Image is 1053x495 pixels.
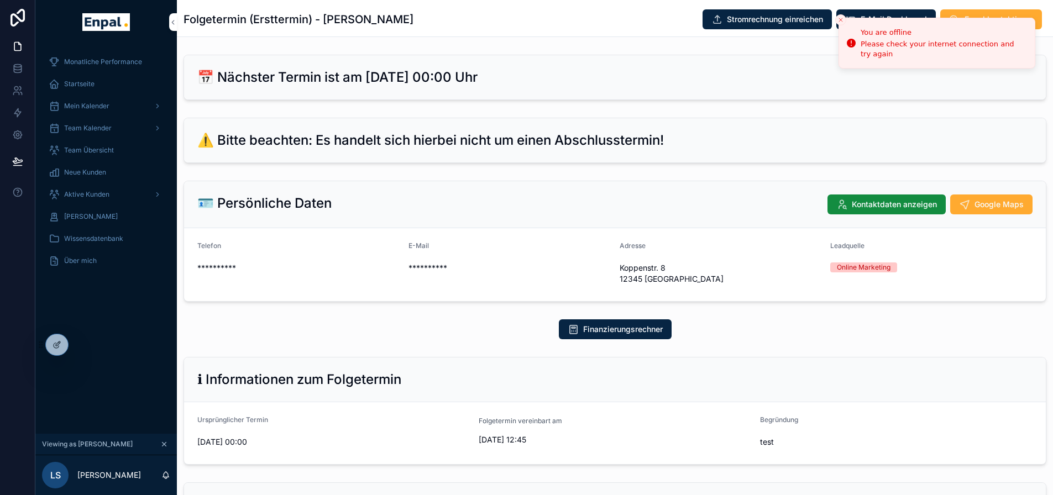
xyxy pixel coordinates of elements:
div: Please check your internet connection and try again [861,39,1026,59]
h2: 🪪 Persönliche Daten [197,194,332,212]
button: Enpal kontaktieren [940,9,1042,29]
span: [PERSON_NAME] [64,212,118,221]
h2: 📅 Nächster Termin ist am [DATE] 00:00 Uhr [197,69,478,86]
button: Finanzierungsrechner [559,319,672,339]
a: Team Kalender [42,118,170,138]
h1: Folgetermin (Ersttermin) - [PERSON_NAME] [184,12,413,27]
span: E-Mail [408,241,429,250]
span: Wissensdatenbank [64,234,123,243]
span: Finanzierungsrechner [583,324,663,335]
span: Monatliche Performance [64,57,142,66]
button: Kontaktdaten anzeigen [827,194,946,214]
span: Startseite [64,80,95,88]
span: Adresse [620,241,646,250]
span: [DATE] 00:00 [197,436,470,447]
h2: ⚠️ Bitte beachten: Es handelt sich hierbei nicht um einen Abschlusstermin! [197,131,664,149]
a: Startseite [42,74,170,94]
button: E-Mail Dashboard [836,9,936,29]
button: Stromrechnung einreichen [703,9,832,29]
a: Team Übersicht [42,140,170,160]
span: Folgetermin vereinbart am [479,417,562,425]
div: You are offline [861,27,1026,38]
img: App logo [82,13,129,31]
span: Viewing as [PERSON_NAME] [42,440,133,449]
span: Aktive Kunden [64,190,109,199]
a: Monatliche Performance [42,52,170,72]
a: Über mich [42,251,170,271]
h2: ℹ Informationen zum Folgetermin [197,371,401,388]
a: [PERSON_NAME] [42,207,170,227]
button: Google Maps [950,194,1033,214]
a: Mein Kalender [42,96,170,116]
span: Google Maps [975,199,1024,210]
span: Team Kalender [64,124,112,133]
button: Close toast [835,14,846,25]
span: Kontaktdaten anzeigen [852,199,937,210]
span: Neue Kunden [64,168,106,177]
span: Telefon [197,241,221,250]
div: scrollable content [35,44,177,285]
span: [DATE] 12:45 [479,434,751,445]
span: test [760,436,1033,447]
span: Team Übersicht [64,146,114,155]
span: Über mich [64,256,97,265]
p: [PERSON_NAME] [77,470,141,481]
span: Koppenstr. 8 12345 [GEOGRAPHIC_DATA] [620,262,822,285]
a: Wissensdatenbank [42,229,170,249]
span: Leadquelle [830,241,865,250]
a: Neue Kunden [42,162,170,182]
span: Stromrechnung einreichen [727,14,823,25]
span: Mein Kalender [64,102,109,110]
span: Begründung [760,415,798,424]
span: Ursprünglicher Termin [197,415,268,424]
span: LS [50,468,61,482]
a: Aktive Kunden [42,185,170,204]
div: Online Marketing [837,262,890,272]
